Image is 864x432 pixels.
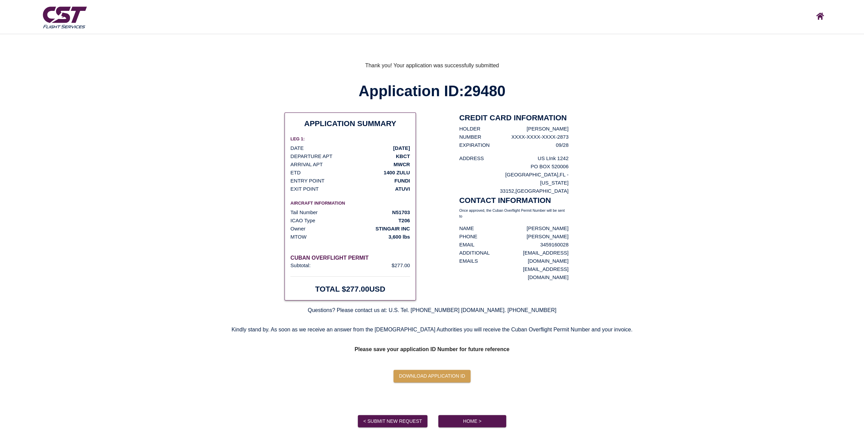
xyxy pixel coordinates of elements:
p: Once approved, the Cuban Overflight Permit Number will be sent to [459,208,569,220]
p: 3,600 lbs [388,233,410,241]
p: ETD [290,169,300,177]
h2: CONTACT INFORMATION [459,195,569,206]
p: 33152 , [GEOGRAPHIC_DATA] [484,187,569,195]
p: FUNDI [394,177,410,185]
p: MTOW [290,233,306,241]
p: Owner [290,225,305,233]
p: 3459160028 [499,241,568,249]
strong: Please save your application ID Number for future reference [354,346,509,352]
p: EXPIRATION [459,141,490,149]
p: ADDRESS [459,154,484,162]
p: [DATE] [393,144,410,152]
h6: AIRCRAFT INFORMATION [290,200,410,207]
p: STINGAIR INC [375,225,410,233]
p: US LInk 1242 [484,154,569,162]
p: EXIT POINT [290,185,318,193]
p: T206 [398,217,410,225]
span: Thank you! Your application was successfully submitted [365,62,499,70]
p: Questions? Please contact us at: U.S. Tel. [PHONE_NUMBER] [DOMAIN_NAME]. [PHONE_NUMBER] [302,300,562,320]
p: NAME [459,224,500,232]
h6: LEG 1: [290,136,410,142]
p: ADDITIONAL EMAILS [459,249,500,265]
img: CST Flight Services logo [41,4,88,30]
img: CST logo, click here to go home screen [816,13,824,20]
p: ICAO Type [290,217,315,225]
p: 1400 ZULU [384,169,410,177]
p: [EMAIL_ADDRESS][DOMAIN_NAME] [499,265,568,281]
p: DEPARTURE APT [290,152,332,160]
h2: CREDIT CARD INFORMATION [459,113,569,123]
p: N51703 [392,208,410,217]
p: NUMBER [459,133,490,141]
h1: Application ID: 29480 [359,81,505,102]
p: XXXX-XXXX-XXXX-2873 [511,133,568,141]
p: KBCT [396,152,410,160]
p: MWCR [393,160,410,169]
p: [EMAIL_ADDRESS][DOMAIN_NAME] [499,249,568,265]
p: PO BOX 520006 [484,162,569,171]
p: ATUVI [395,185,410,193]
p: HOLDER [459,125,490,133]
button: Home > [438,415,506,428]
h2: APPLICATION SUMMARY [304,118,396,129]
p: DATE [290,144,304,152]
p: Tail Number [290,208,317,217]
p: ENTRY POINT [290,177,324,185]
p: [GEOGRAPHIC_DATA] , FL - [US_STATE] [484,171,569,187]
p: Kindly stand by. As soon as we receive an answer from the [DEMOGRAPHIC_DATA] Authorities you will... [226,320,638,340]
h6: CUBAN OVERFLIGHT PERMIT [290,255,410,261]
p: [PERSON_NAME] [511,125,568,133]
p: EMAIL [459,241,500,249]
h2: TOTAL $ 277.00 USD [315,284,385,294]
p: ARRIVAL APT [290,160,323,169]
p: Subtotal: [290,261,310,270]
p: [PERSON_NAME] [PERSON_NAME] [499,224,568,241]
button: Download Application ID [393,370,471,382]
button: < Submit new request [358,415,427,428]
p: PHONE [459,232,500,241]
p: 09/28 [511,141,568,149]
p: $ 277.00 [391,261,410,270]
